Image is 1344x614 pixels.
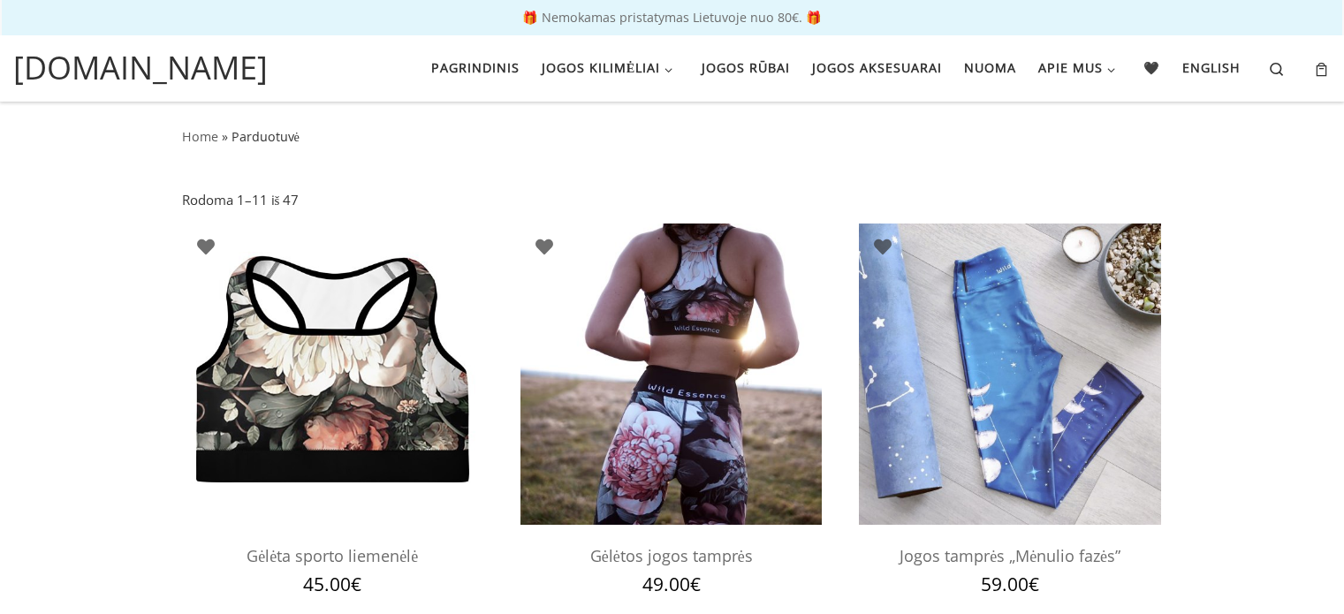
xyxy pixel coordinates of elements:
span: € [351,572,361,596]
a: Nuoma [958,49,1021,87]
h2: Gėlėtos jogos tamprės [520,538,822,574]
a: gėlėta sporto liemenėlėgėlėta sporto liemenėlėGėlėta sporto liemenėlė 45.00€ [182,224,483,595]
a: Jogos aksesuarai [806,49,947,87]
span: Pagrindinis [431,49,520,82]
span: € [1029,572,1039,596]
bdi: 59.00 [981,572,1039,596]
h2: Jogos tamprės „Mėnulio fazės” [859,538,1160,574]
a: Jogos rūbai [695,49,795,87]
span: Parduotuvė [232,128,300,145]
span: Jogos kilimėliai [542,49,661,82]
span: Apie mus [1038,49,1103,82]
span: Nuoma [964,49,1016,82]
a: English [1177,49,1247,87]
h2: Gėlėta sporto liemenėlė [182,538,483,574]
span: Jogos aksesuarai [812,49,942,82]
span: English [1182,49,1241,82]
bdi: 49.00 [642,572,701,596]
bdi: 45.00 [303,572,361,596]
a: 🖤 [1138,49,1166,87]
a: [DOMAIN_NAME] [13,44,268,92]
a: jogos tamprės mėnulio fazėsjogos tamprės mėnulio fazėsJogos tamprės „Mėnulio fazės” 59.00€ [859,224,1160,595]
a: Jogos kilimėliai [535,49,684,87]
span: Jogos rūbai [702,49,790,82]
span: 🖤 [1143,49,1160,82]
p: 🎁 Nemokamas pristatymas Lietuvoje nuo 80€. 🎁 [18,11,1326,24]
a: geletos jogos tampresgeletos jogos tampresGėlėtos jogos tamprės 49.00€ [520,224,822,595]
span: € [690,572,701,596]
p: Rodoma 1–11 iš 47 [182,190,300,210]
a: Pagrindinis [425,49,525,87]
a: Home [182,128,218,145]
span: » [222,128,228,145]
